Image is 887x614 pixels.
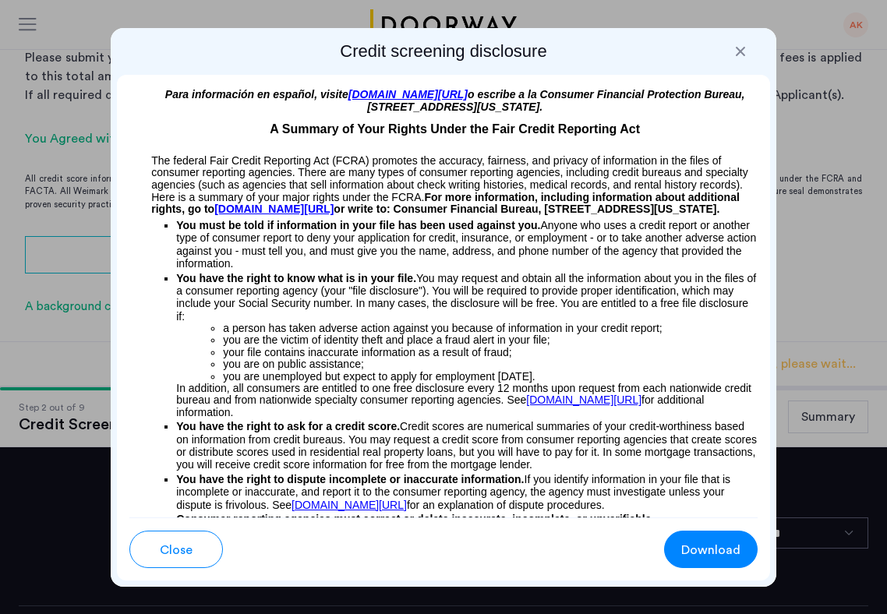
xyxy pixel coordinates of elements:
[214,203,334,216] a: [DOMAIN_NAME][URL]
[367,88,744,113] span: o escribe a la Consumer Financial Protection Bureau, [STREET_ADDRESS][US_STATE].
[165,88,348,101] span: Para información en español, visite
[223,347,758,358] li: your file contains inaccurate information as a result of fraud;
[176,420,758,471] p: Credit scores are numerical summaries of your credit-worthiness based on information from credit ...
[292,499,407,511] a: [DOMAIN_NAME][URL]
[176,219,540,231] span: You must be told if information in your file has been used against you.
[151,154,748,203] span: The federal Fair Credit Reporting Act (FCRA) promotes the accuracy, fairness, and privacy of info...
[223,323,758,334] li: a person has taken adverse action against you because of information in your credit report;
[160,541,193,559] span: Close
[129,531,223,568] button: button
[176,382,751,406] span: In addition, all consumers are entitled to one free disclosure every 12 months upon request from ...
[176,513,758,551] p: Inaccurate, incomplete, or unverifiable information must be removed or corrected, usually [DATE]....
[151,191,740,216] span: For more information, including information about additional rights, go to
[176,473,524,485] span: You have the right to dispute incomplete or inaccurate information.
[176,473,730,511] span: If you identify information in your file that is incomplete or inaccurate, and report it to the c...
[223,371,758,383] li: you are unemployed but expect to apply for employment [DATE].
[526,394,641,406] a: [DOMAIN_NAME][URL]
[129,114,758,139] p: A Summary of Your Rights Under the Fair Credit Reporting Act
[681,541,740,559] span: Download
[223,334,758,346] li: you are the victim of identity theft and place a fraud alert in your file;
[117,41,770,62] h2: Credit screening disclosure
[176,216,758,270] p: Anyone who uses a credit report or another type of consumer report to deny your application for c...
[348,88,468,101] a: [DOMAIN_NAME][URL]
[176,272,416,284] span: You have the right to know what is in your file.
[176,420,400,432] span: You have the right to ask for a credit score.
[334,203,719,215] span: or write to: Consumer Financial Bureau, [STREET_ADDRESS][US_STATE].
[223,358,758,370] li: you are on public assistance;
[176,393,704,418] span: for additional information.
[176,513,651,538] span: Consumer reporting agencies must correct or delete inaccurate, incomplete, or unverifiable inform...
[664,531,758,568] button: button
[176,272,758,323] p: You may request and obtain all the information about you in the files of a consumer reporting age...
